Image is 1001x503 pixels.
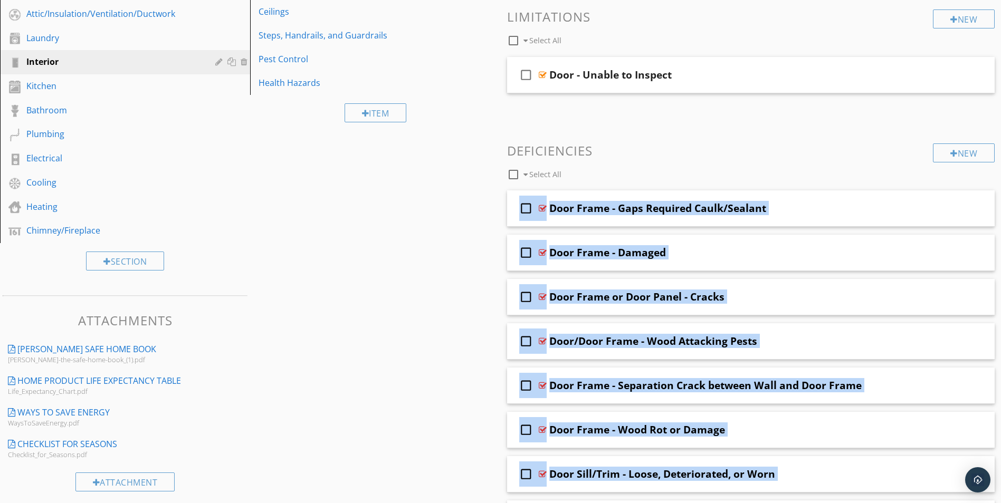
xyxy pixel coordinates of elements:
div: Home Product Life Expectancy Table [17,374,181,387]
div: Health Hazards [259,76,455,89]
div: Checklist for Seasons [17,438,117,450]
div: Bathroom [26,104,200,117]
div: Cooling [26,176,200,189]
div: Door Frame or Door Panel - Cracks [549,291,724,303]
div: Interior [26,55,200,68]
i: check_box_outline_blank [518,328,535,354]
div: New [933,143,995,162]
div: Pest Control [259,53,455,65]
div: Steps, Handrails, and Guardrails [259,29,455,42]
div: Chimney/Fireplace [26,224,200,237]
a: Home Product Life Expectancy Table Life_Expectancy_Chart.pdf [3,369,250,401]
div: Electrical [26,152,200,165]
div: Laundry [26,32,200,44]
a: [PERSON_NAME] Safe Home Book [PERSON_NAME]-the-safe-home-book_(1).pdf [3,337,250,369]
i: check_box_outline_blank [518,240,535,265]
i: check_box_outline_blank [518,196,535,221]
div: Ways to Save Energy [17,406,110,419]
div: Plumbing [26,128,200,140]
a: Ways to Save Energy WaysToSaveEnergy.pdf [3,401,250,432]
div: Open Intercom Messenger [965,467,990,492]
div: WaysToSaveEnergy.pdf [8,419,205,427]
div: [PERSON_NAME] Safe Home Book [17,343,156,355]
span: Select All [529,35,561,45]
div: Kitchen [26,80,200,92]
i: check_box_outline_blank [518,373,535,398]
a: Checklist for Seasons Checklist_for_Seasons.pdf [3,432,250,464]
i: check_box_outline_blank [518,62,535,88]
div: Heating [26,200,200,213]
div: Attachment [75,472,175,491]
i: check_box_outline_blank [518,461,535,487]
div: [PERSON_NAME]-the-safe-home-book_(1).pdf [8,355,205,364]
div: Door Frame - Gaps Required Caulk/Sealant [549,202,766,215]
div: Life_Expectancy_Chart.pdf [8,387,205,395]
div: Door/Door Frame - Wood Attacking Pests [549,335,757,347]
div: Section [86,252,164,270]
div: New [933,9,995,28]
div: Item [345,103,407,122]
h3: Limitations [507,9,995,24]
h3: Deficiencies [507,143,995,158]
div: Door Frame - Separation Crack between Wall and Door Frame [549,379,862,392]
span: Select All [529,169,561,179]
div: Ceilings [259,5,455,18]
div: Checklist_for_Seasons.pdf [8,450,205,459]
div: Door - Unable to Inspect [549,69,672,81]
div: Attic/Insulation/Ventilation/Ductwork [26,7,200,20]
div: Door Frame - Wood Rot or Damage [549,423,725,436]
i: check_box_outline_blank [518,417,535,442]
div: Door Frame - Damaged [549,246,666,259]
i: check_box_outline_blank [518,284,535,309]
div: Door Sill/Trim - Loose, Deteriorated, or Worn [549,468,775,480]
